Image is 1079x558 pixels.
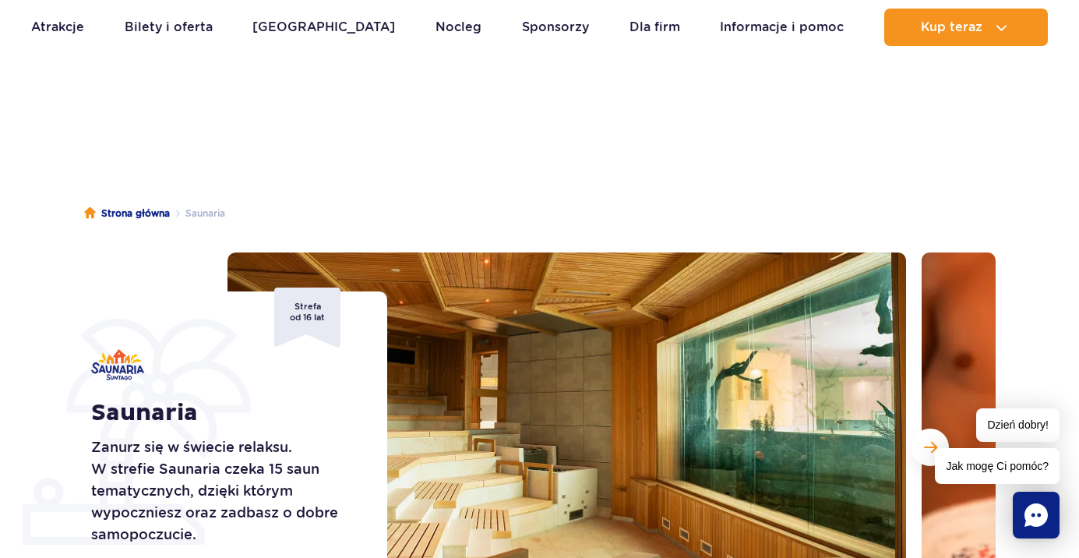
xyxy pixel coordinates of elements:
p: Zanurz się w świecie relaksu. W strefie Saunaria czeka 15 saun tematycznych, dzięki którym wypocz... [91,436,352,546]
span: Jak mogę Ci pomóc? [935,448,1060,484]
a: Nocleg [435,9,481,46]
img: Saunaria [91,349,144,380]
a: Informacje i pomoc [720,9,844,46]
li: Saunaria [170,206,225,221]
button: Kup teraz [884,9,1048,46]
div: Chat [1013,492,1060,539]
a: [GEOGRAPHIC_DATA] [252,9,395,46]
div: Strefa od 16 lat [274,288,340,348]
h1: Saunaria [91,399,352,427]
a: Strona główna [84,206,170,221]
a: Atrakcje [31,9,84,46]
span: Kup teraz [921,20,982,34]
a: Sponsorzy [522,9,589,46]
a: Dla firm [629,9,680,46]
a: Bilety i oferta [125,9,213,46]
span: Dzień dobry! [976,408,1060,442]
button: Następny slajd [912,429,949,466]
